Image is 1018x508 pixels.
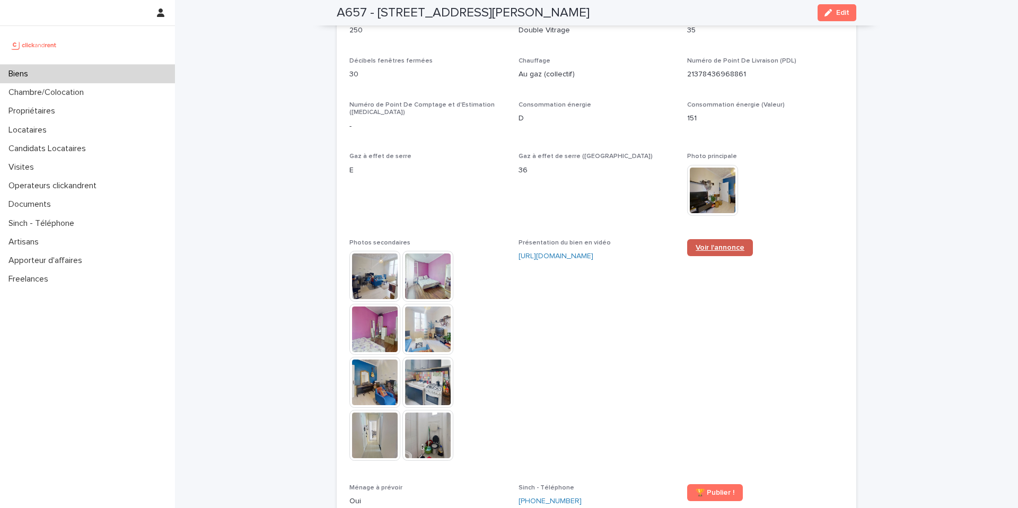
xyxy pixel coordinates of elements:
span: Sinch - Téléphone [519,485,574,491]
p: Au gaz (collectif) [519,69,675,80]
p: 151 [687,113,844,124]
p: Apporteur d'affaires [4,256,91,266]
span: Numéro de Point De Comptage et d'Estimation ([MEDICAL_DATA]) [349,102,495,116]
p: Operateurs clickandrent [4,181,105,191]
span: Chauffage [519,58,550,64]
a: 🏆 Publier ! [687,484,743,501]
a: [URL][DOMAIN_NAME] [519,252,593,260]
span: Gaz à effet de serre [349,153,411,160]
span: Consommation énergie (Valeur) [687,102,785,108]
span: Voir l'annonce [696,244,744,251]
button: Edit [818,4,856,21]
p: Candidats Locataires [4,144,94,154]
span: Photo principale [687,153,737,160]
ringoverc2c-number-84e06f14122c: [PHONE_NUMBER] [519,497,582,505]
a: Voir l'annonce [687,239,753,256]
p: Sinch - Téléphone [4,218,83,229]
p: 35 [687,25,844,36]
p: Biens [4,69,37,79]
span: Consommation énergie [519,102,591,108]
span: Ménage à prévoir [349,485,402,491]
p: 30 [349,69,506,80]
span: Gaz à effet de serre ([GEOGRAPHIC_DATA]) [519,153,653,160]
span: Numéro de Point De Livraison (PDL) [687,58,796,64]
p: Documents [4,199,59,209]
p: - [349,121,506,132]
p: 36 [519,165,675,176]
p: 250 [349,25,506,36]
p: E [349,165,506,176]
p: Double Vitrage [519,25,675,36]
ringoverc2c-84e06f14122c: Call with Ringover [519,497,582,505]
p: Visites [4,162,42,172]
span: Décibels fenêtres fermées [349,58,433,64]
a: [PHONE_NUMBER] [519,496,582,507]
span: Edit [836,9,849,16]
span: Photos secondaires [349,240,410,246]
p: Artisans [4,237,47,247]
p: Oui [349,496,506,507]
p: Propriétaires [4,106,64,116]
span: 🏆 Publier ! [696,489,734,496]
p: Freelances [4,274,57,284]
span: Présentation du bien en vidéo [519,240,611,246]
p: Locataires [4,125,55,135]
p: Chambre/Colocation [4,87,92,98]
img: UCB0brd3T0yccxBKYDjQ [8,34,60,56]
p: 21378436968861 [687,69,844,80]
p: D [519,113,675,124]
h2: A657 - [STREET_ADDRESS][PERSON_NAME] [337,5,590,21]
